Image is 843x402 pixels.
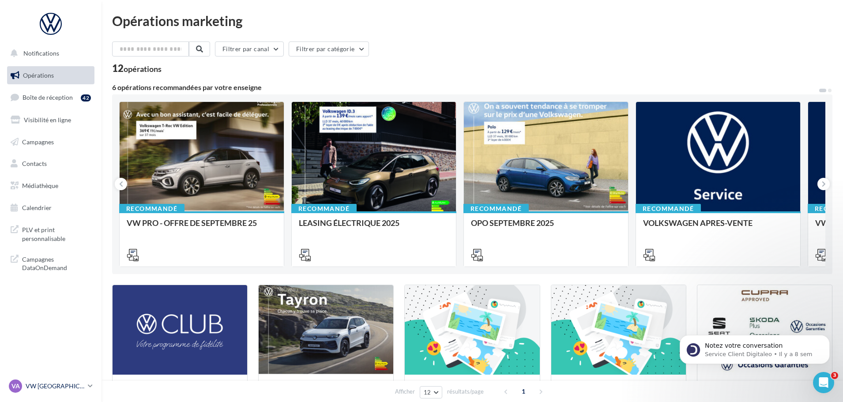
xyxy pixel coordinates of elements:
button: Filtrer par catégorie [289,41,369,56]
div: VW PRO - OFFRE DE SEPTEMBRE 25 [127,218,277,236]
iframe: Intercom live chat [813,372,834,393]
a: Opérations [5,66,96,85]
a: Médiathèque [5,177,96,195]
button: Notifications [5,44,93,63]
a: Visibilité en ligne [5,111,96,129]
span: Médiathèque [22,182,58,189]
span: 12 [424,389,431,396]
span: Contacts [22,160,47,167]
a: VA VW [GEOGRAPHIC_DATA] [7,378,94,394]
span: VA [11,382,20,391]
div: Recommandé [119,204,184,214]
div: Recommandé [463,204,529,214]
div: 42 [81,94,91,101]
p: VW [GEOGRAPHIC_DATA] [26,382,84,391]
span: Notifications [23,49,59,57]
span: Calendrier [22,204,52,211]
div: OPO SEPTEMBRE 2025 [471,218,621,236]
button: Filtrer par canal [215,41,284,56]
a: Boîte de réception42 [5,88,96,107]
div: Opérations marketing [112,14,832,27]
div: 12 [112,64,162,73]
a: PLV et print personnalisable [5,220,96,246]
span: résultats/page [447,387,484,396]
a: Campagnes [5,133,96,151]
div: opérations [124,65,162,73]
div: LEASING ÉLECTRIQUE 2025 [299,218,449,236]
iframe: Intercom notifications message [666,316,843,378]
span: 1 [516,384,531,398]
span: Campagnes DataOnDemand [22,253,91,272]
span: PLV et print personnalisable [22,224,91,243]
span: Visibilité en ligne [24,116,71,124]
a: Contacts [5,154,96,173]
div: Recommandé [636,204,701,214]
span: Campagnes [22,138,54,145]
span: Boîte de réception [23,94,73,101]
div: 6 opérations recommandées par votre enseigne [112,84,818,91]
a: Calendrier [5,199,96,217]
div: VOLKSWAGEN APRES-VENTE [643,218,793,236]
span: 3 [831,372,838,379]
a: Campagnes DataOnDemand [5,250,96,276]
span: Opérations [23,71,54,79]
button: 12 [420,386,442,398]
div: Recommandé [291,204,357,214]
span: Afficher [395,387,415,396]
